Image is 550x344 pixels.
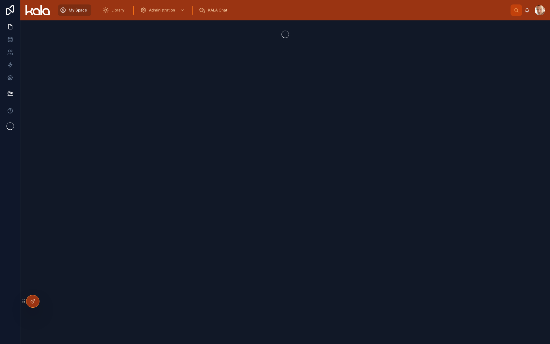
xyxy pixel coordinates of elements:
img: App logo [25,5,50,15]
span: KALA Chat [208,8,227,13]
div: scrollable content [55,3,511,17]
a: KALA Chat [197,4,232,16]
a: Library [101,4,129,16]
a: Administration [138,4,188,16]
span: Administration [149,8,175,13]
span: My Space [69,8,87,13]
a: My Space [58,4,91,16]
span: Library [111,8,124,13]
